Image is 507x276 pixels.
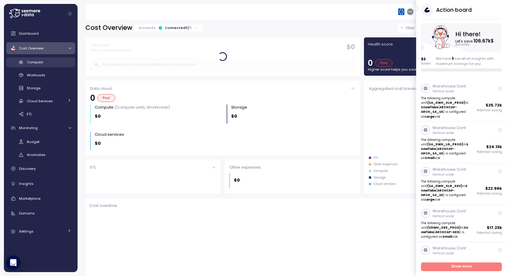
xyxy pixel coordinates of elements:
[19,196,40,201] span: Marketplace
[66,11,74,16] button: Collapse navigation
[451,263,472,271] span: Show more
[6,42,75,54] a: Cost Overview
[95,104,170,110] div: Compute
[421,184,468,192] strong: Snowflake
[90,164,216,170] div: ETL
[90,94,95,102] p: 0
[421,221,470,239] p: The following compute unit in ( ) is configured as size
[425,115,435,119] strong: Large
[135,24,202,31] div: Accounts:Connected0/0
[27,139,40,144] span: Budget
[421,138,470,160] p: The following compute unit in ( ) is configured as size
[89,203,117,209] p: Cost overtime
[374,162,398,167] div: Other expenses
[432,89,467,94] p: Vertical scale
[421,96,470,119] p: The following compute unit in ( ) is configured as size
[406,25,415,31] p: Filter
[474,38,494,44] tspan: 106.67k $
[19,181,33,186] span: Insights
[432,245,467,251] p: Warehouse Conf.
[421,105,438,109] strong: Snowflake
[6,226,75,238] a: Settings
[432,251,467,255] p: Vertical scale
[452,56,454,61] span: 5
[416,163,507,205] a: Warehouse Conf.Vertical scaleThe following compute unit(SA_DWH_XLG_DEV)inSnowflake(ARCHCAP-ARCH_S...
[231,113,237,120] p: $0
[486,186,502,192] p: $ 22.96k
[6,137,75,147] a: Budget
[6,96,75,106] a: Cloud Services
[6,57,75,67] a: Compute
[19,46,43,51] span: Cost Overview
[6,122,75,134] a: Monitoring
[436,56,502,66] div: We have low effort insights with maximum savings for you
[443,235,452,239] strong: Small
[19,125,38,130] span: Monitoring
[432,173,467,177] p: Vertical scale
[421,226,468,234] strong: Snowflake
[19,166,36,171] span: Discovery
[6,163,75,175] a: Discovery
[6,150,75,160] a: Anomalies
[398,8,404,15] img: 68790ce639d2d68da1992664.PNG
[374,169,388,173] div: Compute
[6,83,75,93] a: Storage
[368,67,495,72] p: Higher score helps you save more money
[85,160,221,194] a: ETL
[421,262,502,271] a: Show more
[27,73,45,78] span: Workloads
[97,94,115,102] div: Poor
[27,86,40,90] span: Storage
[432,167,467,173] p: Warehouse Conf.
[27,60,43,65] span: Compute
[397,24,432,32] button: Filter
[456,43,470,47] text: Annually
[6,178,75,190] a: Insights
[19,31,39,36] span: Dashboard
[19,229,33,234] span: Settings
[432,214,467,218] p: Vertical scale
[425,156,435,160] strong: Small
[114,104,170,110] p: (Compute units, Workloads)
[421,189,455,197] strong: ARCHCAP-ARCH_SA_US
[19,211,35,216] span: Domains
[6,255,21,270] div: Open Intercom Messenger
[6,208,75,220] a: Domains
[428,142,464,146] strong: (SA_DWH_LG_PROD)
[374,182,396,186] div: Cloud services
[374,176,386,180] div: Storage
[190,25,192,30] p: 0
[95,113,101,120] p: $0
[416,80,507,122] a: Warehouse Conf.Vertical scaleThe following compute unit(SA_DWH_XLG_PROD)inSnowflake(ARCHCAP-ARCH_...
[368,41,393,47] p: Health score
[27,152,46,157] span: Anomalies
[487,225,502,231] p: $ 17.23k
[27,99,53,103] span: Cloud Services
[432,125,467,131] p: Warehouse Conf.
[477,150,502,154] p: Potential saving
[421,57,431,62] p: $ 0
[374,156,378,160] div: ETL
[421,142,469,151] strong: Snowflake
[6,192,75,205] a: Marketplace
[407,8,413,15] img: 8b38840e6dc05d7795a5b5428363ffcd
[165,25,192,30] div: Connected 0 /
[6,109,75,119] a: ETL
[234,177,240,184] p: $0
[95,140,101,147] p: $0
[436,6,472,14] h3: Action board
[85,81,360,155] a: Data cloud0PoorCompute (Compute units, Workloads)$0Storage $0Cloud services $0
[421,179,470,202] p: The following compute unit in ( ) is configured as size
[231,104,247,110] div: Storage
[368,59,373,67] p: 0
[369,86,494,92] div: Aggregated cost breakdown
[6,70,75,80] a: Workloads
[428,226,461,230] strong: (VDWH_DRE_PROD)
[477,108,502,113] p: Potential saving
[229,164,355,170] div: Other expenses
[428,184,463,188] strong: (SA_DWH_XLG_DEV)
[456,38,494,44] text: Let's save
[486,102,502,108] p: $ 25.72k
[477,231,502,235] p: Potential saving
